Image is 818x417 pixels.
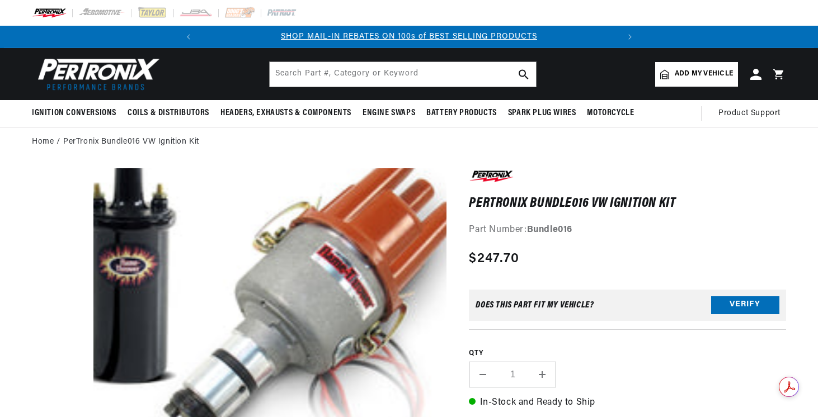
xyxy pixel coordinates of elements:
[587,107,634,119] span: Motorcycle
[675,69,733,79] span: Add my vehicle
[4,26,814,48] slideshow-component: Translation missing: en.sections.announcements.announcement_bar
[469,249,519,269] span: $247.70
[426,107,497,119] span: Battery Products
[421,100,502,126] summary: Battery Products
[511,62,536,87] button: search button
[32,100,122,126] summary: Ignition Conversions
[619,26,641,48] button: Translation missing: en.sections.announcements.next_announcement
[469,223,786,238] div: Part Number:
[581,100,640,126] summary: Motorcycle
[122,100,215,126] summary: Coils & Distributors
[220,107,351,119] span: Headers, Exhausts & Components
[281,32,537,41] a: SHOP MAIL-IN REBATES ON 100s of BEST SELLING PRODUCTS
[215,100,357,126] summary: Headers, Exhausts & Components
[32,136,786,148] nav: breadcrumbs
[508,107,576,119] span: Spark Plug Wires
[469,198,786,209] h1: PerTronix Bundle016 VW Ignition Kit
[200,31,619,43] div: Announcement
[128,107,209,119] span: Coils & Distributors
[655,62,738,87] a: Add my vehicle
[200,31,619,43] div: 1 of 2
[469,396,786,410] p: In-Stock and Ready to Ship
[270,62,536,87] input: Search Part #, Category or Keyword
[502,100,582,126] summary: Spark Plug Wires
[32,55,161,93] img: Pertronix
[469,349,786,358] label: QTY
[718,100,786,127] summary: Product Support
[32,107,116,119] span: Ignition Conversions
[63,136,199,148] a: PerTronix Bundle016 VW Ignition Kit
[476,301,594,310] div: Does This part fit My vehicle?
[363,107,415,119] span: Engine Swaps
[718,107,781,120] span: Product Support
[32,136,54,148] a: Home
[357,100,421,126] summary: Engine Swaps
[177,26,200,48] button: Translation missing: en.sections.announcements.previous_announcement
[527,225,572,234] strong: Bundle016
[711,296,779,314] button: Verify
